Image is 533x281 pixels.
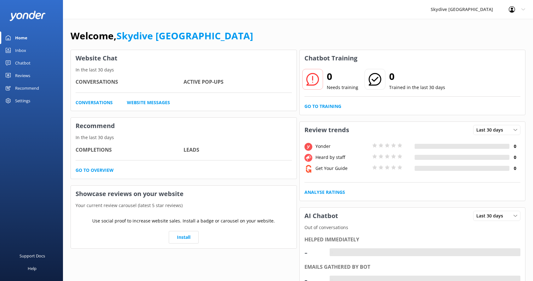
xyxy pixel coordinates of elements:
[327,69,358,84] h2: 0
[169,231,199,244] a: Install
[314,154,371,161] div: Heard by staff
[76,99,113,106] a: Conversations
[509,165,520,172] h4: 0
[304,245,323,260] div: -
[71,50,297,66] h3: Website Chat
[71,28,253,43] h1: Welcome,
[127,99,170,106] a: Website Messages
[509,143,520,150] h4: 0
[389,69,445,84] h2: 0
[76,167,114,174] a: Go to overview
[389,84,445,91] p: Trained in the last 30 days
[184,146,292,154] h4: Leads
[15,82,39,94] div: Recommend
[327,84,358,91] p: Needs training
[76,78,184,86] h4: Conversations
[15,94,30,107] div: Settings
[476,212,507,219] span: Last 30 days
[314,143,371,150] div: Yonder
[116,29,253,42] a: Skydive [GEOGRAPHIC_DATA]
[71,66,297,73] p: In the last 30 days
[28,262,37,275] div: Help
[300,224,525,231] p: Out of conversations
[15,57,31,69] div: Chatbot
[15,44,26,57] div: Inbox
[71,118,297,134] h3: Recommend
[15,69,30,82] div: Reviews
[184,78,292,86] h4: Active Pop-ups
[92,217,275,224] p: Use social proof to increase website sales. Install a badge or carousel on your website.
[9,11,46,21] img: yonder-white-logo.png
[314,165,371,172] div: Get Your Guide
[509,154,520,161] h4: 0
[71,202,297,209] p: Your current review carousel (latest 5 star reviews)
[71,134,297,141] p: In the last 30 days
[300,50,362,66] h3: Chatbot Training
[304,103,341,110] a: Go to Training
[76,146,184,154] h4: Completions
[300,122,354,138] h3: Review trends
[20,250,45,262] div: Support Docs
[71,186,297,202] h3: Showcase reviews on your website
[304,189,345,196] a: Analyse Ratings
[304,236,521,244] div: Helped immediately
[15,31,27,44] div: Home
[304,263,521,271] div: Emails gathered by bot
[300,208,343,224] h3: AI Chatbot
[330,248,334,256] div: -
[476,126,507,133] span: Last 30 days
